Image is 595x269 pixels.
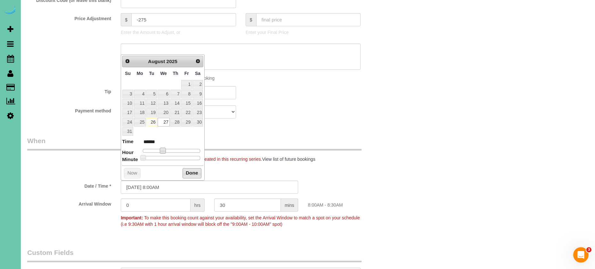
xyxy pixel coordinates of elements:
[192,90,203,98] a: 9
[573,247,589,263] iframe: Intercom live chat
[22,86,116,95] label: Tip
[170,108,181,117] a: 21
[122,127,133,136] a: 31
[192,108,203,117] a: 23
[122,156,138,164] dt: Minute
[170,99,181,108] a: 14
[122,99,133,108] a: 10
[121,13,131,26] span: $
[122,118,133,126] a: 24
[27,248,362,262] legend: Custom Fields
[124,168,140,178] button: Now
[148,59,165,64] span: August
[122,138,134,146] dt: Time
[146,108,157,117] a: 19
[22,181,116,189] label: Date / Time *
[125,71,131,76] span: Sunday
[192,80,203,89] a: 2
[158,118,170,126] a: 27
[256,13,361,26] input: final price
[134,99,146,108] a: 11
[22,13,116,22] label: Price Adjustment
[170,118,181,126] a: 28
[195,71,200,76] span: Saturday
[158,90,170,98] a: 6
[181,118,192,126] a: 29
[173,71,178,76] span: Thursday
[4,6,17,15] img: Automaid Logo
[121,181,298,194] input: MM/DD/YYYY HH:MM
[246,29,361,36] p: Enter your Final Price
[22,199,116,207] label: Arrival Window
[137,71,143,76] span: Monday
[160,71,167,76] span: Wednesday
[146,90,157,98] a: 5
[125,59,130,64] span: Prev
[281,199,298,212] span: mins
[181,90,192,98] a: 8
[146,99,157,108] a: 12
[122,149,134,157] dt: Hour
[122,108,133,117] a: 17
[192,99,203,108] a: 16
[167,59,177,64] span: 2025
[184,71,189,76] span: Friday
[121,29,236,36] p: Enter the Amount to Adjust, or
[121,215,143,220] strong: Important:
[262,157,315,162] a: View list of future bookings
[195,59,200,64] span: Next
[181,99,192,108] a: 15
[246,13,256,26] span: $
[122,90,133,98] a: 3
[22,105,116,114] label: Payment method
[181,80,192,89] a: 1
[116,156,396,162] div: There are already future bookings created in this recurring series.
[149,71,154,76] span: Tuesday
[134,90,146,98] a: 4
[121,215,360,227] span: To make this booking count against your availability, set the Arrival Window to match a spot on y...
[170,90,181,98] a: 7
[146,118,157,126] a: 26
[181,108,192,117] a: 22
[193,57,202,66] a: Next
[134,108,146,117] a: 18
[27,136,362,151] legend: When
[192,118,203,126] a: 30
[183,168,201,178] button: Done
[123,57,132,66] a: Prev
[191,199,205,212] span: hrs
[134,118,146,126] a: 25
[158,99,170,108] a: 13
[158,108,170,117] a: 20
[303,199,396,208] div: 8:00AM - 8:30AM
[586,247,591,252] span: 3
